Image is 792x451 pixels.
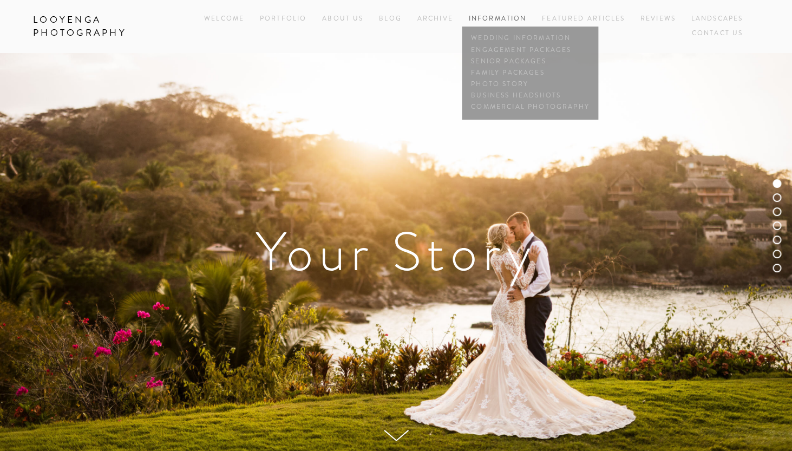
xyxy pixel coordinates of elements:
[33,225,759,279] h1: Your Story
[379,12,402,27] a: Blog
[25,11,190,42] a: Looyenga Photography
[468,14,526,23] a: Information
[322,12,363,27] a: About Us
[468,79,592,90] a: Photo Story
[468,33,592,44] a: Wedding Information
[691,27,743,41] a: Contact Us
[417,12,453,27] a: Archive
[204,12,244,27] a: Welcome
[468,56,592,67] a: Senior Packages
[468,90,592,102] a: Business Headshots
[640,12,675,27] a: Reviews
[260,14,306,23] a: Portfolio
[468,102,592,113] a: Commercial Photography
[468,44,592,56] a: Engagement Packages
[468,67,592,79] a: Family Packages
[542,12,625,27] a: Featured Articles
[691,12,743,27] a: Landscapes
